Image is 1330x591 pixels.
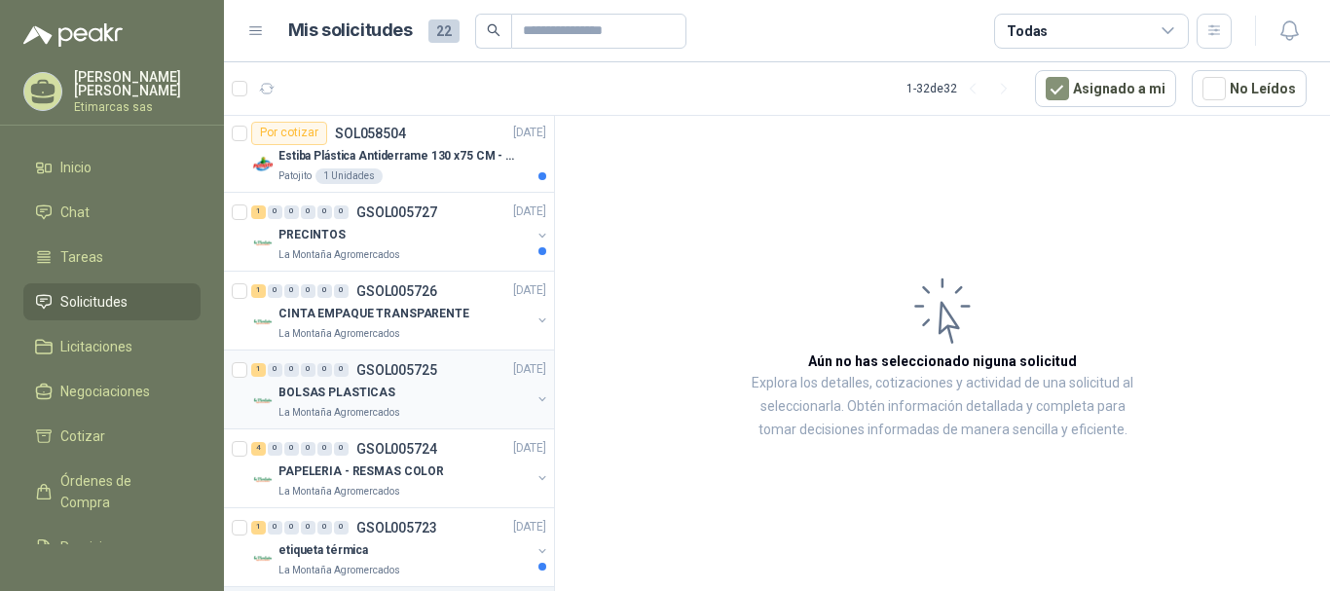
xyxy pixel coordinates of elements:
div: 1 [251,521,266,535]
p: GSOL005727 [356,205,437,219]
a: 1 0 0 0 0 0 GSOL005723[DATE] Company Logoetiqueta térmicaLa Montaña Agromercados [251,516,550,578]
a: Negociaciones [23,373,201,410]
div: 4 [251,442,266,456]
p: PRECINTOS [278,226,346,244]
span: 22 [428,19,460,43]
div: 0 [268,205,282,219]
span: Chat [60,202,90,223]
p: La Montaña Agromercados [278,484,400,499]
div: 1 [251,363,266,377]
div: 0 [284,521,299,535]
a: Chat [23,194,201,231]
div: 0 [268,442,282,456]
p: La Montaña Agromercados [278,563,400,578]
p: GSOL005724 [356,442,437,456]
a: Licitaciones [23,328,201,365]
p: GSOL005726 [356,284,437,298]
div: 0 [317,442,332,456]
div: 0 [284,205,299,219]
span: Solicitudes [60,291,128,313]
span: Cotizar [60,425,105,447]
span: Tareas [60,246,103,268]
a: Cotizar [23,418,201,455]
p: La Montaña Agromercados [278,326,400,342]
div: 0 [301,521,315,535]
span: Órdenes de Compra [60,470,182,513]
a: 1 0 0 0 0 0 GSOL005727[DATE] Company LogoPRECINTOSLa Montaña Agromercados [251,201,550,263]
p: [DATE] [513,518,546,536]
p: etiqueta térmica [278,541,368,560]
div: 1 Unidades [315,168,383,184]
div: 0 [334,363,349,377]
p: Patojito [278,168,312,184]
div: 0 [334,284,349,298]
div: 0 [268,284,282,298]
a: Remisiones [23,529,201,566]
img: Logo peakr [23,23,123,47]
p: [DATE] [513,439,546,458]
p: GSOL005723 [356,521,437,535]
div: 0 [301,284,315,298]
div: 0 [334,521,349,535]
a: Tareas [23,239,201,276]
div: 0 [301,363,315,377]
img: Company Logo [251,311,275,334]
p: [PERSON_NAME] [PERSON_NAME] [74,70,201,97]
div: 1 [251,284,266,298]
p: [DATE] [513,281,546,300]
img: Company Logo [251,547,275,571]
button: No Leídos [1192,70,1307,107]
div: Todas [1007,20,1048,42]
span: search [487,23,500,37]
p: Estiba Plástica Antiderrame 130 x75 CM - Capacidad 180-200 Litros [278,147,521,166]
div: 0 [268,521,282,535]
img: Company Logo [251,153,275,176]
a: Por cotizarSOL058504[DATE] Company LogoEstiba Plástica Antiderrame 130 x75 CM - Capacidad 180-200... [224,114,554,193]
h3: Aún no has seleccionado niguna solicitud [808,351,1077,372]
div: 0 [284,442,299,456]
div: 0 [334,442,349,456]
a: Solicitudes [23,283,201,320]
img: Company Logo [251,468,275,492]
div: 0 [268,363,282,377]
span: Inicio [60,157,92,178]
p: [DATE] [513,203,546,221]
div: 0 [317,521,332,535]
p: [DATE] [513,360,546,379]
p: CINTA EMPAQUE TRANSPARENTE [278,305,469,323]
a: 4 0 0 0 0 0 GSOL005724[DATE] Company LogoPAPELERIA - RESMAS COLORLa Montaña Agromercados [251,437,550,499]
p: SOL058504 [335,127,406,140]
a: Inicio [23,149,201,186]
div: 1 [251,205,266,219]
div: 0 [284,363,299,377]
button: Asignado a mi [1035,70,1176,107]
p: [DATE] [513,124,546,142]
div: 0 [334,205,349,219]
div: 1 - 32 de 32 [906,73,1019,104]
p: Etimarcas sas [74,101,201,113]
div: 0 [317,363,332,377]
div: 0 [301,205,315,219]
span: Licitaciones [60,336,132,357]
a: 1 0 0 0 0 0 GSOL005725[DATE] Company LogoBOLSAS PLASTICASLa Montaña Agromercados [251,358,550,421]
div: 0 [317,205,332,219]
img: Company Logo [251,389,275,413]
h1: Mis solicitudes [288,17,413,45]
p: Explora los detalles, cotizaciones y actividad de una solicitud al seleccionarla. Obtén informaci... [750,372,1135,442]
p: La Montaña Agromercados [278,405,400,421]
a: Órdenes de Compra [23,462,201,521]
div: 0 [301,442,315,456]
p: PAPELERIA - RESMAS COLOR [278,462,444,481]
p: GSOL005725 [356,363,437,377]
div: 0 [317,284,332,298]
p: La Montaña Agromercados [278,247,400,263]
span: Negociaciones [60,381,150,402]
img: Company Logo [251,232,275,255]
p: BOLSAS PLASTICAS [278,384,395,402]
span: Remisiones [60,536,132,558]
a: 1 0 0 0 0 0 GSOL005726[DATE] Company LogoCINTA EMPAQUE TRANSPARENTELa Montaña Agromercados [251,279,550,342]
div: 0 [284,284,299,298]
div: Por cotizar [251,122,327,145]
